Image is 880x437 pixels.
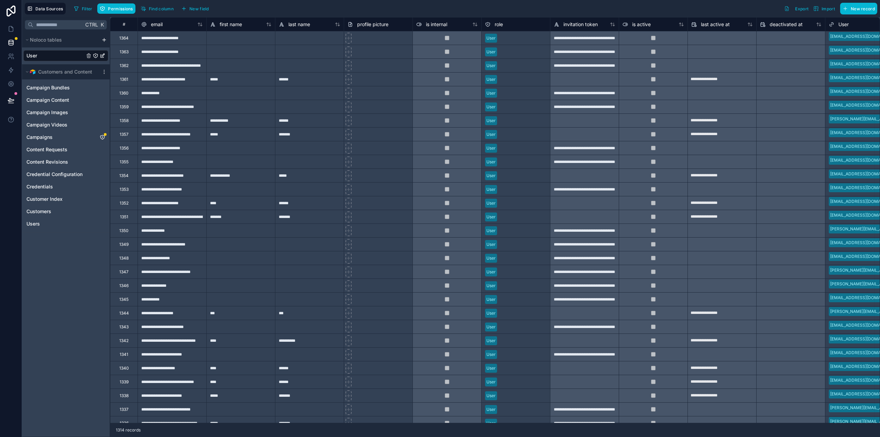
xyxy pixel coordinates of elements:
[119,228,129,233] div: 1350
[120,104,129,110] div: 1359
[149,6,174,11] span: Find column
[189,6,209,11] span: New field
[120,393,129,398] div: 1338
[220,21,242,28] span: first name
[119,35,129,41] div: 1364
[119,297,129,302] div: 1345
[486,283,496,289] div: User
[486,310,496,316] div: User
[357,21,388,28] span: profile picture
[288,21,310,28] span: last name
[563,21,598,28] span: invitation token
[115,22,132,27] div: #
[85,20,99,29] span: Ctrl
[97,3,138,14] a: Permissions
[486,393,496,399] div: User
[120,145,129,151] div: 1356
[82,6,92,11] span: Filter
[486,104,496,110] div: User
[108,6,133,11] span: Permissions
[119,269,129,275] div: 1347
[486,241,496,248] div: User
[35,6,63,11] span: Data Sources
[838,21,849,28] span: User
[486,365,496,371] div: User
[822,6,835,11] span: Import
[840,3,877,14] button: New record
[701,21,730,28] span: last active at
[486,420,496,426] div: User
[486,228,496,234] div: User
[120,352,128,357] div: 1341
[119,324,129,330] div: 1343
[119,365,129,371] div: 1340
[486,200,496,206] div: User
[120,118,129,123] div: 1358
[486,35,496,41] div: User
[851,6,875,11] span: New record
[119,255,129,261] div: 1348
[486,255,496,261] div: User
[120,214,128,220] div: 1351
[495,21,503,28] span: role
[120,420,129,426] div: 1336
[795,6,808,11] span: Export
[486,63,496,69] div: User
[120,159,129,165] div: 1355
[782,3,811,14] button: Export
[486,90,496,96] div: User
[119,90,129,96] div: 1360
[486,186,496,193] div: User
[486,173,496,179] div: User
[120,200,129,206] div: 1352
[486,159,496,165] div: User
[632,21,651,28] span: is active
[120,77,128,82] div: 1361
[486,131,496,138] div: User
[71,3,95,14] button: Filter
[426,21,447,28] span: is internal
[119,338,129,343] div: 1342
[97,3,135,14] button: Permissions
[116,427,141,433] span: 1314 records
[120,187,129,192] div: 1353
[486,351,496,358] div: User
[770,21,803,28] span: deactivated at
[486,324,496,330] div: User
[486,379,496,385] div: User
[486,338,496,344] div: User
[486,269,496,275] div: User
[486,118,496,124] div: User
[486,214,496,220] div: User
[120,132,129,137] div: 1357
[120,49,129,55] div: 1363
[119,283,129,288] div: 1346
[25,3,66,14] button: Data Sources
[119,173,129,178] div: 1354
[120,407,129,412] div: 1337
[486,296,496,303] div: User
[120,379,129,385] div: 1339
[811,3,837,14] button: Import
[837,3,877,14] a: New record
[138,3,176,14] button: Find column
[119,242,129,247] div: 1349
[486,406,496,413] div: User
[100,22,104,27] span: K
[119,310,129,316] div: 1344
[486,76,496,83] div: User
[179,3,211,14] button: New field
[151,21,163,28] span: email
[486,49,496,55] div: User
[120,63,129,68] div: 1362
[486,145,496,151] div: User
